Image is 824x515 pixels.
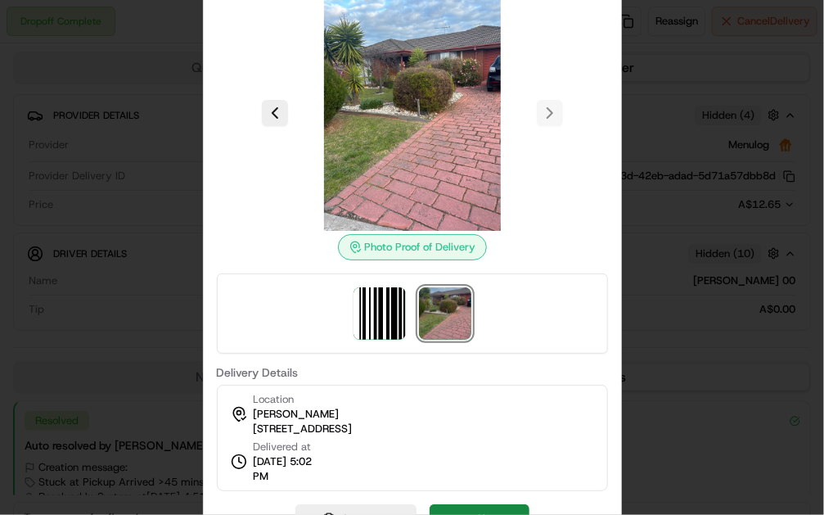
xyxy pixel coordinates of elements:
span: [DATE] 5:02 PM [254,454,329,484]
span: [PERSON_NAME] [254,407,340,422]
img: photo_proof_of_delivery image [419,287,471,340]
span: Location [254,392,295,407]
img: barcode_scan_on_pickup image [353,287,406,340]
span: Delivered at [254,440,329,454]
span: [STREET_ADDRESS] [254,422,353,436]
div: Photo Proof of Delivery [338,234,487,260]
label: Delivery Details [217,367,608,378]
